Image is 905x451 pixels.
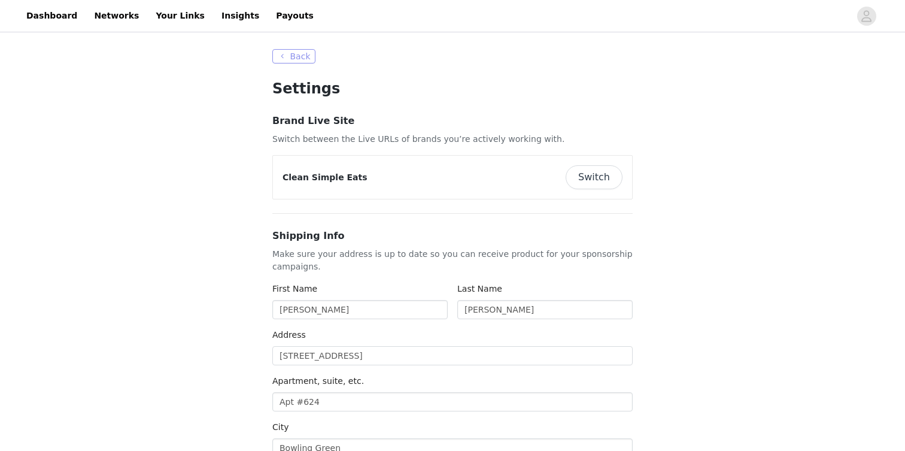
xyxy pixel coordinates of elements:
[272,346,633,365] input: Address
[269,2,321,29] a: Payouts
[272,284,317,293] label: First Name
[272,392,633,411] input: Apartment, suite, etc. (optional)
[272,133,633,146] p: Switch between the Live URLs of brands you’re actively working with.
[272,248,633,273] p: Make sure your address is up to date so you can receive product for your sponsorship campaigns.
[272,330,306,340] label: Address
[19,2,84,29] a: Dashboard
[272,49,315,63] button: Back
[272,422,288,432] label: City
[272,376,364,386] label: Apartment, suite, etc.
[272,114,633,128] h3: Brand Live Site
[214,2,266,29] a: Insights
[566,165,622,189] button: Switch
[861,7,872,26] div: avatar
[148,2,212,29] a: Your Links
[272,229,633,243] h3: Shipping Info
[283,171,368,184] p: Clean Simple Eats
[87,2,146,29] a: Networks
[457,284,502,293] label: Last Name
[272,78,633,99] h1: Settings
